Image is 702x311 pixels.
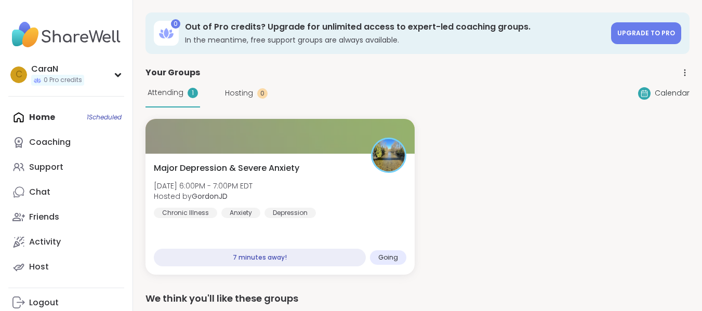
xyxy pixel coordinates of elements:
h3: In the meantime, free support groups are always available. [185,35,605,45]
span: Your Groups [145,66,200,79]
img: ShareWell Nav Logo [8,17,124,53]
div: Host [29,261,49,273]
div: 1 [188,88,198,98]
div: Chronic Illness [154,208,217,218]
span: C [16,68,22,82]
a: Chat [8,180,124,205]
h3: Out of Pro credits? Upgrade for unlimited access to expert-led coaching groups. [185,21,605,33]
div: 7 minutes away! [154,249,366,266]
a: Activity [8,229,124,254]
b: GordonJD [192,191,228,201]
span: [DATE] 6:00PM - 7:00PM EDT [154,181,253,191]
span: Calendar [655,88,690,99]
div: CaraN [31,63,84,75]
div: Chat [29,186,50,198]
span: Upgrade to Pro [617,29,675,37]
span: Hosting [225,88,253,99]
a: Upgrade to Pro [611,22,681,44]
span: Hosted by [154,191,253,201]
div: Anxiety [221,208,260,218]
div: Friends [29,211,59,223]
span: 0 Pro credits [44,76,82,85]
a: Friends [8,205,124,229]
div: Activity [29,236,61,248]
a: Host [8,254,124,279]
span: Attending [148,87,183,98]
div: Depression [264,208,316,218]
div: Support [29,161,63,173]
div: Coaching [29,137,71,148]
div: We think you'll like these groups [145,291,690,306]
span: Major Depression & Severe Anxiety [154,162,299,174]
a: Coaching [8,130,124,155]
span: Going [378,253,398,262]
a: Support [8,155,124,180]
div: 0 [171,19,180,29]
img: GordonJD [373,139,405,171]
div: Logout [29,297,59,308]
div: 0 [257,88,268,99]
